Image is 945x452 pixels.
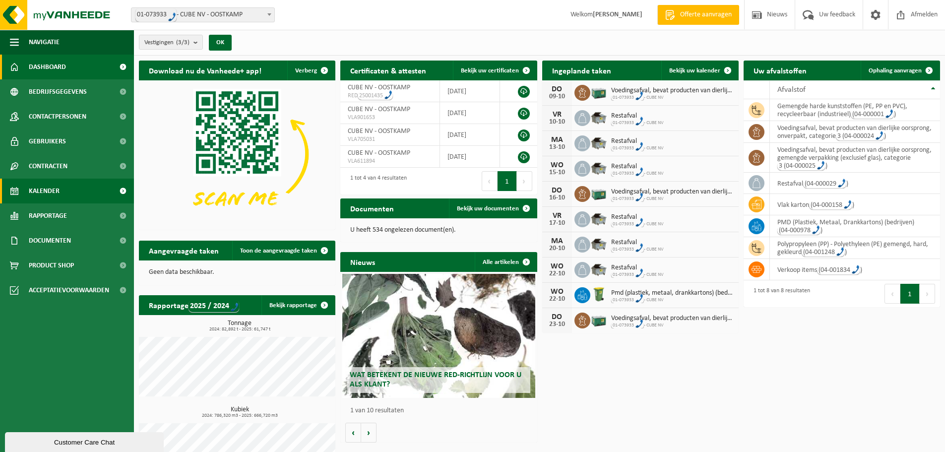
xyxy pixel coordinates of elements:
[844,200,852,209] img: hfpfyWBK5wQHBAGPgDf9c6qAYOxxMAAAAASUVORK5CYII=
[611,171,664,177] span: - CUBE NV
[287,61,334,80] button: Verberg
[611,247,644,253] div: Call: 01-073933
[611,239,664,247] span: Restafval
[590,260,607,277] img: WB-5000-GAL-GY-01
[635,294,643,303] img: hfpfyWBK5wQHBAGPgDf9c6qAYOxxMAAAAASUVORK5CYII=
[611,247,664,253] span: - CUBE NV
[144,406,335,418] h3: Kubiek
[340,252,385,271] h2: Nieuws
[547,85,567,93] div: DO
[590,134,607,151] img: WB-5000-GAL-GY-01
[29,129,66,154] span: Gebruikers
[611,145,664,151] span: - CUBE NV
[440,80,500,102] td: [DATE]
[611,120,664,126] span: - CUBE NV
[449,198,536,218] a: Bekijk uw documenten
[611,145,644,151] div: Call: 01-073933
[547,262,567,270] div: WO
[635,268,643,277] img: hfpfyWBK5wQHBAGPgDf9c6qAYOxxMAAAAASUVORK5CYII=
[542,61,621,80] h2: Ingeplande taken
[809,201,852,209] div: Call: (04-000158
[836,247,844,256] img: hfpfyWBK5wQHBAGPgDf9c6qAYOxxMAAAAASUVORK5CYII=
[611,87,734,95] span: Voedingsafval, bevat producten van dierlijke oorsprong, onverpakt, categorie 3
[547,194,567,201] div: 16-10
[635,218,643,227] img: hfpfyWBK5wQHBAGPgDf9c6qAYOxxMAAAAASUVORK5CYII=
[635,167,643,176] img: hfpfyWBK5wQHBAGPgDf9c6qAYOxxMAAAAASUVORK5CYII=
[611,323,644,328] div: Call: 01-073933
[885,109,893,118] img: hfpfyWBK5wQHBAGPgDf9c6qAYOxxMAAAAASUVORK5CYII=
[348,157,432,165] span: VLA611894
[547,245,567,252] div: 20-10
[817,266,860,274] div: Call: (04-001834
[5,430,166,452] iframe: chat widget
[29,278,109,303] span: Acceptatievoorwaarden
[345,423,361,443] button: Vorige
[547,296,567,303] div: 22-10
[777,86,806,94] span: Afvalstof
[350,227,527,234] p: U heeft 534 ongelezen document(en).
[590,185,607,201] img: PB-LB-0680-HPE-GN-01
[869,67,922,74] span: Ophaling aanvragen
[611,297,644,303] div: Call: 01-073933
[590,311,607,328] img: PB-LB-0680-HPE-GN-01
[611,221,644,227] div: Call: 01-073933
[547,119,567,126] div: 10-10
[139,35,203,50] button: Vestigingen(3/3)
[29,179,60,203] span: Kalender
[149,269,325,276] p: Geen data beschikbaar.
[29,30,60,55] span: Navigatie
[547,237,567,245] div: MA
[131,7,275,22] span: 01-073933 - CUBE NV - OOSTKAMP
[838,179,846,188] img: hfpfyWBK5wQHBAGPgDf9c6qAYOxxMAAAAASUVORK5CYII=
[209,35,232,51] button: OK
[884,284,900,304] button: Previous
[457,205,519,212] span: Bekijk uw documenten
[611,221,664,227] span: - CUBE NV
[611,213,664,221] span: Restafval
[590,235,607,252] img: WB-5000-GAL-GY-01
[611,315,734,323] span: Voedingsafval, bevat producten van dierlijke oorsprong, onverpakt, categorie 3
[295,67,317,74] span: Verberg
[231,303,239,312] img: hfpfyWBK5wQHBAGPgDf9c6qAYOxxMAAAAASUVORK5CYII=
[453,61,536,80] a: Bekijk uw certificaten
[611,163,664,171] span: Restafval
[440,102,500,124] td: [DATE]
[635,117,643,126] img: hfpfyWBK5wQHBAGPgDf9c6qAYOxxMAAAAASUVORK5CYII=
[547,111,567,119] div: VR
[345,170,407,192] div: 1 tot 4 van 4 resultaten
[358,92,393,100] div: Call: 25001435
[547,187,567,194] div: DO
[498,171,517,191] button: 1
[777,227,820,235] div: Call: (04-000978
[678,10,734,20] span: Offerte aanvragen
[611,112,664,120] span: Restafval
[29,203,67,228] span: Rapportage
[770,121,940,143] td: voedingsafval, bevat producten van dierlijke oorsprong, onverpakt, categorie )
[547,321,567,328] div: 23-10
[29,253,74,278] span: Product Shop
[669,67,720,74] span: Bekijk uw kalender
[348,135,432,143] span: VLA705031
[802,249,845,257] div: Call: (04-001248
[144,35,189,50] span: Vestigingen
[611,264,664,272] span: Restafval
[342,274,535,398] a: Wat betekent de nieuwe RED-richtlijn voor u als klant?
[547,144,567,151] div: 13-10
[440,146,500,168] td: [DATE]
[611,297,734,303] span: - CUBE NV
[475,252,536,272] a: Alle artikelen
[770,194,940,215] td: vlak karton )
[590,83,607,100] img: PB-LB-0680-HPE-GN-01
[189,300,239,312] div: Call: 2025 / 2024
[635,91,643,100] img: hfpfyWBK5wQHBAGPgDf9c6qAYOxxMAAAAASUVORK5CYII=
[340,198,404,218] h2: Documenten
[657,5,739,25] a: Offerte aanvragen
[29,154,67,179] span: Contracten
[611,95,644,101] div: Call: 01-073933
[836,132,884,140] div: Call: 3 (04-000024
[547,169,567,176] div: 15-10
[590,159,607,176] img: WB-5000-GAL-GY-01
[749,283,810,305] div: 1 tot 8 van 8 resultaten
[139,80,335,228] img: Download de VHEPlus App
[803,180,846,188] div: Call: (04-000029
